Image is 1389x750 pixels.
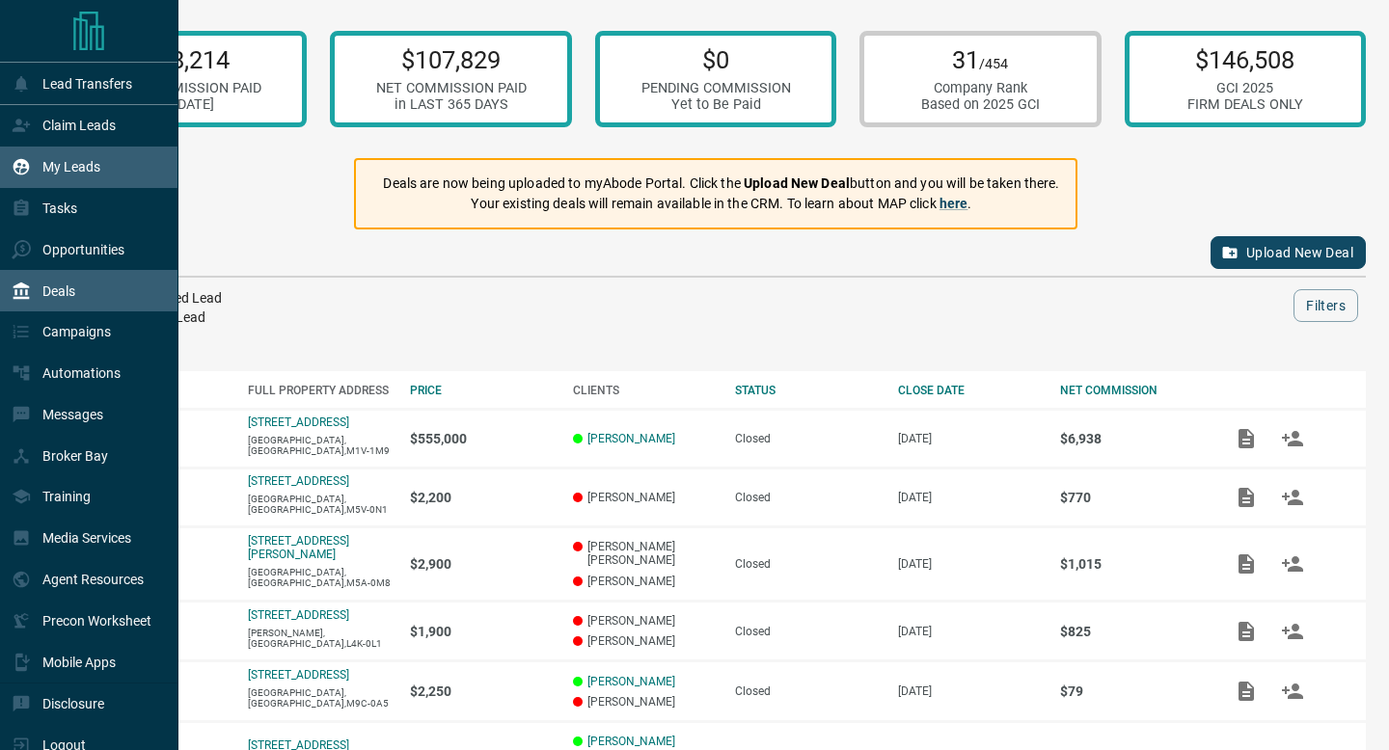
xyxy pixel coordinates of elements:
div: NET COMMISSION PAID [111,80,261,96]
div: PRICE [410,384,554,397]
p: $6,938 [1060,431,1204,446]
p: $825 [1060,624,1204,639]
div: Closed [735,491,879,504]
div: FIRM DEALS ONLY [1187,96,1303,113]
a: [PERSON_NAME] [587,432,675,445]
div: CLIENTS [573,384,717,397]
p: $88,214 [111,45,261,74]
span: Add / View Documents [1223,556,1269,570]
p: $107,829 [376,45,527,74]
span: Add / View Documents [1223,683,1269,697]
span: Add / View Documents [1223,624,1269,637]
a: [PERSON_NAME] [587,675,675,688]
span: Match Clients [1269,490,1316,503]
p: $146,508 [1187,45,1303,74]
p: [PERSON_NAME] [PERSON_NAME] [573,540,717,567]
div: in [DATE] [111,96,261,113]
div: NET COMMISSION PAID [376,80,527,96]
p: [GEOGRAPHIC_DATA],[GEOGRAPHIC_DATA],M5A-0M8 [248,567,392,588]
p: $1,900 [410,624,554,639]
div: Closed [735,625,879,638]
p: $2,900 [410,556,554,572]
div: Closed [735,557,879,571]
p: [PERSON_NAME] [573,614,717,628]
p: $555,000 [410,431,554,446]
p: $79 [1060,683,1204,699]
p: $2,250 [410,683,554,699]
p: [PERSON_NAME] [573,575,717,588]
div: PENDING COMMISSION [641,80,791,96]
div: GCI 2025 [1187,80,1303,96]
span: Match Clients [1269,683,1316,697]
a: [STREET_ADDRESS] [248,415,349,429]
div: Company Rank [921,80,1040,96]
span: Match Clients [1269,431,1316,444]
p: $0 [641,45,791,74]
div: Based on 2025 GCI [921,96,1040,113]
p: Deals are now being uploaded to myAbode Portal. Click the button and you will be taken there. [383,174,1059,194]
span: /454 [979,56,1008,72]
div: in LAST 365 DAYS [376,96,527,113]
strong: Upload New Deal [744,175,850,191]
p: Your existing deals will remain available in the CRM. To learn about MAP click . [383,194,1059,214]
p: [DATE] [898,625,1042,638]
div: Closed [735,432,879,445]
a: [STREET_ADDRESS][PERSON_NAME] [248,534,349,561]
p: [PERSON_NAME],[GEOGRAPHIC_DATA],L4K-0L1 [248,628,392,649]
span: Add / View Documents [1223,431,1269,444]
p: [GEOGRAPHIC_DATA],[GEOGRAPHIC_DATA],M1V-1M9 [248,435,392,456]
p: [DATE] [898,432,1042,445]
span: Match Clients [1269,624,1316,637]
p: $2,200 [410,490,554,505]
p: [PERSON_NAME] [573,695,717,709]
p: $1,015 [1060,556,1204,572]
p: [GEOGRAPHIC_DATA],[GEOGRAPHIC_DATA],M9C-0A5 [248,687,392,709]
p: [DATE] [898,491,1042,504]
div: Yet to Be Paid [641,96,791,113]
a: here [940,196,968,211]
button: Upload New Deal [1211,236,1366,269]
div: STATUS [735,384,879,397]
a: [PERSON_NAME] [587,735,675,748]
span: Add / View Documents [1223,490,1269,503]
span: Match Clients [1269,556,1316,570]
p: [PERSON_NAME] [573,491,717,504]
a: [STREET_ADDRESS] [248,668,349,682]
p: [GEOGRAPHIC_DATA],[GEOGRAPHIC_DATA],M5V-0N1 [248,494,392,515]
div: NET COMMISSION [1060,384,1204,397]
a: [STREET_ADDRESS] [248,474,349,488]
p: [PERSON_NAME] [573,634,717,648]
div: Closed [735,684,879,698]
p: $770 [1060,490,1204,505]
div: FULL PROPERTY ADDRESS [248,384,392,397]
button: Filters [1294,289,1358,322]
div: CLOSE DATE [898,384,1042,397]
a: [STREET_ADDRESS] [248,608,349,622]
p: [DATE] [898,684,1042,698]
p: 31 [921,45,1040,74]
p: [DATE] [898,557,1042,571]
